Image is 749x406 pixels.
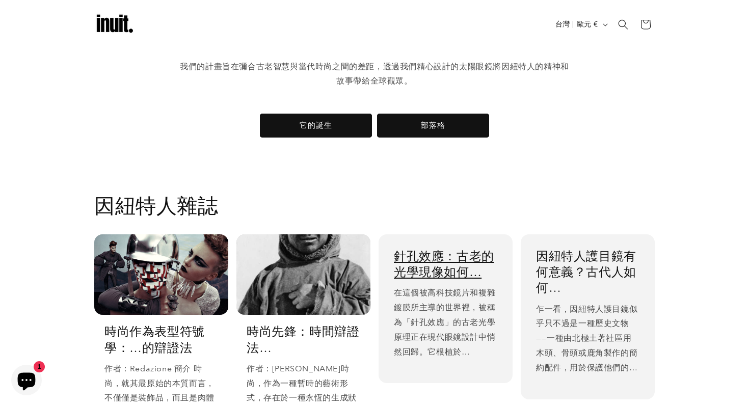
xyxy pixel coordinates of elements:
img: 因紐特人標誌 [94,4,135,45]
summary: 搜尋 [612,13,634,36]
button: 台灣 | 歐元 € [549,15,612,34]
a: 它的誕生 [260,114,372,138]
a: 時尚先鋒：時間辯證法… [247,323,360,355]
a: 因紐特人護目鏡有何意義？古代人如何… [536,248,639,296]
a: 時尚作為表型符號學：…的辯證法 [104,323,218,355]
a: 針孔效應：古老的光學現像如何… [394,248,497,280]
inbox-online-store-chat: Shopify 線上商店聊天 [8,365,45,398]
font: 台灣 | 歐元 € [555,19,598,29]
a: 部落格 [377,114,489,138]
font: 我們的計畫旨在彌合古老智慧與當代時尚之間的差距，透過我們精心設計的太陽眼鏡將因紐特人的精神和故事帶給全球觀眾。 [180,62,569,86]
font: 因紐特人雜誌 [94,193,219,218]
